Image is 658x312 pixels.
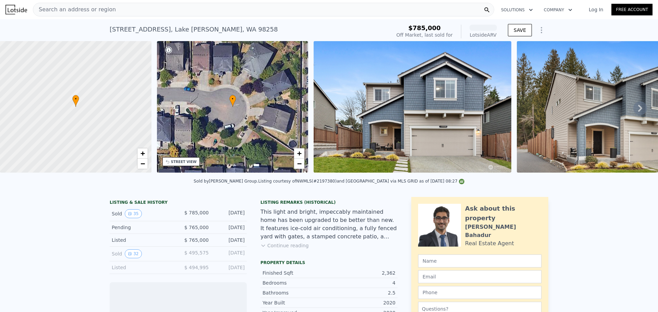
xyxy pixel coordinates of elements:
button: View historical data [125,249,142,258]
span: + [140,149,145,158]
button: SAVE [508,24,532,36]
img: NWMLS Logo [459,179,464,184]
span: $ 765,000 [184,237,209,243]
div: Bedrooms [263,279,329,286]
span: $ 765,000 [184,225,209,230]
div: Sold [112,209,173,218]
a: Zoom in [137,148,148,159]
a: Free Account [611,4,653,15]
span: Search an address or region [33,5,116,14]
img: Lotside [5,5,27,14]
div: Listed [112,264,173,271]
div: Finished Sqft [263,270,329,276]
button: Company [538,4,578,16]
div: [PERSON_NAME] Bahadur [465,223,541,239]
span: − [140,159,145,168]
div: Off Market, last sold for [397,32,453,38]
button: Solutions [496,4,538,16]
div: 4 [329,279,395,286]
div: Listing Remarks (Historical) [260,200,398,205]
div: Listing courtesy of NWMLS (#2197380) and [GEOGRAPHIC_DATA] via MLS GRID as of [DATE] 08:27 [258,179,464,184]
a: Zoom out [137,159,148,169]
div: [DATE] [214,237,245,244]
div: • [72,95,79,107]
div: LISTING & SALE HISTORY [110,200,247,207]
div: Ask about this property [465,204,541,223]
button: Show Options [535,23,548,37]
div: Lotside ARV [470,32,497,38]
div: [DATE] [214,224,245,231]
div: Sold by [PERSON_NAME] Group . [194,179,258,184]
div: This light and bright, impeccably maintained home has been upgraded to be better than new. It fea... [260,208,398,241]
span: • [229,96,236,102]
button: Continue reading [260,242,309,249]
span: $ 785,000 [184,210,209,215]
img: Sale: 128762521 Parcel: 103252182 [314,41,511,173]
div: [DATE] [214,264,245,271]
input: Email [418,270,541,283]
div: Pending [112,224,173,231]
div: 2.5 [329,289,395,296]
input: Name [418,254,541,267]
div: [DATE] [214,209,245,218]
div: Bathrooms [263,289,329,296]
div: 2020 [329,299,395,306]
div: [STREET_ADDRESS] , Lake [PERSON_NAME] , WA 98258 [110,25,278,34]
button: View historical data [125,209,142,218]
div: Sold [112,249,173,258]
span: $ 494,995 [184,265,209,270]
a: Log In [581,6,611,13]
div: 2,362 [329,270,395,276]
span: $785,000 [408,24,441,32]
span: − [297,159,302,168]
div: Listed [112,237,173,244]
span: • [72,96,79,102]
input: Phone [418,286,541,299]
span: + [297,149,302,158]
a: Zoom out [294,159,304,169]
span: $ 495,575 [184,250,209,255]
div: [DATE] [214,249,245,258]
div: Year Built [263,299,329,306]
div: Property details [260,260,398,265]
div: Real Estate Agent [465,239,514,248]
div: STREET VIEW [171,159,197,164]
div: • [229,95,236,107]
a: Zoom in [294,148,304,159]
